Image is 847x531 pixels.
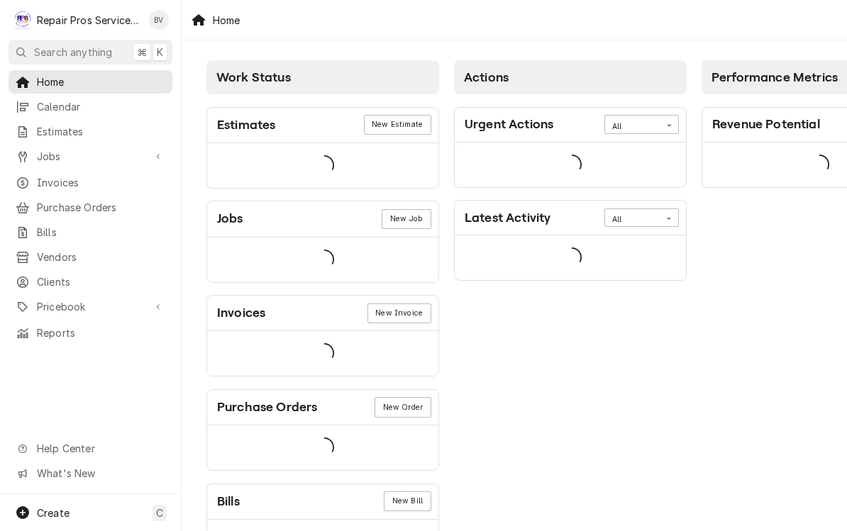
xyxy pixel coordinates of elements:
a: Vendors [9,245,172,269]
a: Go to Jobs [9,145,172,168]
div: Card Header [207,201,438,237]
span: Loading... [809,150,829,179]
div: Card Title [217,492,240,511]
a: Purchase Orders [9,196,172,219]
span: Create [37,507,70,519]
span: What's New [37,466,164,481]
span: Reports [37,325,165,340]
div: Card: Estimates [206,107,439,189]
span: Pricebook [37,299,144,314]
span: Purchase Orders [37,200,165,215]
span: Invoices [37,175,165,190]
div: Card Data [207,331,438,376]
a: Invoices [9,171,172,194]
span: K [157,45,163,60]
div: All [612,214,653,225]
div: Card Title [465,208,550,228]
a: New Invoice [367,303,431,323]
div: Card Data [207,425,438,470]
a: Go to Help Center [9,437,172,460]
div: Card Data Filter Control [604,208,679,227]
a: New Bill [384,491,431,511]
div: R [13,10,33,30]
span: Estimates [37,124,165,139]
span: Loading... [314,245,334,274]
a: Home [9,70,172,94]
div: Card Header [455,108,686,142]
span: Home [37,74,165,89]
span: Loading... [562,243,582,273]
div: Card Title [217,303,265,323]
span: Work Status [216,70,291,84]
div: Card Title [217,209,243,228]
div: Card Header [455,201,686,235]
div: Card Header [207,390,438,425]
span: Help Center [37,441,164,456]
span: Loading... [314,150,334,180]
div: Repair Pros Services Inc [37,13,141,28]
a: Reports [9,321,172,345]
div: Card Column Header [206,60,439,94]
div: Card Link Button [364,115,431,135]
div: Card Title [217,398,317,417]
div: Card Title [217,116,275,135]
div: Card Data [207,237,438,282]
div: Card: Urgent Actions [454,107,687,188]
div: Card Data Filter Control [604,115,679,133]
div: Card Link Button [384,491,431,511]
a: Clients [9,270,172,294]
div: Card: Purchase Orders [206,389,439,471]
div: Card Header [207,108,438,143]
div: Card Header [207,296,438,331]
div: Card Link Button [375,397,431,417]
div: Card Link Button [382,209,431,229]
div: Card Data [455,235,686,280]
a: New Order [375,397,431,417]
div: Card: Jobs [206,201,439,282]
span: Bills [37,225,165,240]
div: Card Header [207,484,438,520]
span: Loading... [314,339,334,369]
div: Card Title [712,115,820,134]
span: Actions [464,70,509,84]
span: C [156,505,163,520]
a: Go to What's New [9,462,172,485]
span: ⌘ [137,45,147,60]
div: BV [149,10,169,30]
span: Performance Metrics [712,70,838,84]
div: Card Data [455,142,686,187]
div: Card: Latest Activity [454,200,687,281]
span: Calendar [37,99,165,114]
a: Estimates [9,120,172,143]
div: Card Data [207,143,438,188]
div: All [612,121,653,133]
div: Repair Pros Services Inc's Avatar [13,10,33,30]
span: Loading... [562,150,582,179]
a: New Estimate [364,115,431,135]
a: New Job [382,209,431,229]
a: Calendar [9,95,172,118]
span: Search anything [34,45,112,60]
div: Card Title [465,115,553,134]
div: Card Link Button [367,303,431,323]
div: Card: Invoices [206,295,439,376]
span: Jobs [37,149,144,164]
span: Vendors [37,250,165,264]
a: Bills [9,220,172,244]
a: Go to Pricebook [9,295,172,318]
div: Card Column Header [454,60,687,94]
span: Clients [37,274,165,289]
button: Search anything⌘K [9,40,172,65]
span: Loading... [314,433,334,463]
div: Brian Volker's Avatar [149,10,169,30]
div: Card Column Content [454,94,687,281]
